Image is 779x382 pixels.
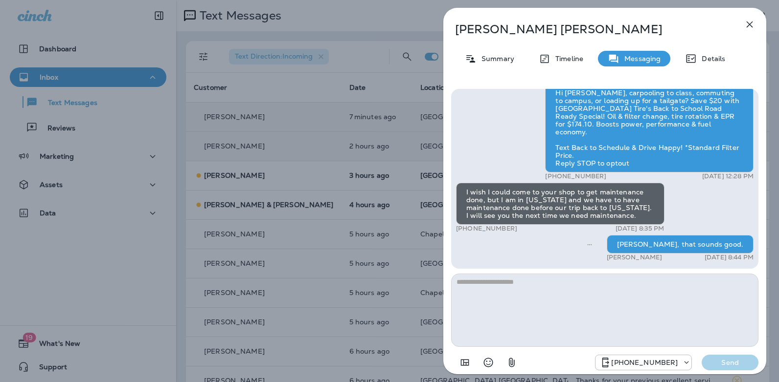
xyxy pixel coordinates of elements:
div: Hi [PERSON_NAME], carpooling to class, commuting to campus, or loading up for a tailgate? Save $2... [545,70,754,172]
p: [DATE] 8:35 PM [616,225,664,233]
p: [DATE] 12:28 PM [702,172,754,180]
p: [PHONE_NUMBER] [456,225,517,233]
p: [PHONE_NUMBER] [611,359,678,366]
p: [PHONE_NUMBER] [545,172,606,180]
div: I wish I could come to your shop to get maintenance done, but I am in [US_STATE] and we have to h... [456,183,664,225]
p: Details [697,55,725,63]
button: Select an emoji [479,353,498,372]
button: Add in a premade template [455,353,475,372]
p: Summary [477,55,514,63]
span: Sent [587,239,592,248]
p: Timeline [550,55,583,63]
p: [PERSON_NAME] [PERSON_NAME] [455,22,722,36]
p: [DATE] 8:44 PM [705,254,754,261]
div: [PERSON_NAME], that sounds good. [607,235,754,254]
div: +1 (984) 409-9300 [596,357,691,368]
p: [PERSON_NAME] [607,254,663,261]
p: Messaging [619,55,661,63]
